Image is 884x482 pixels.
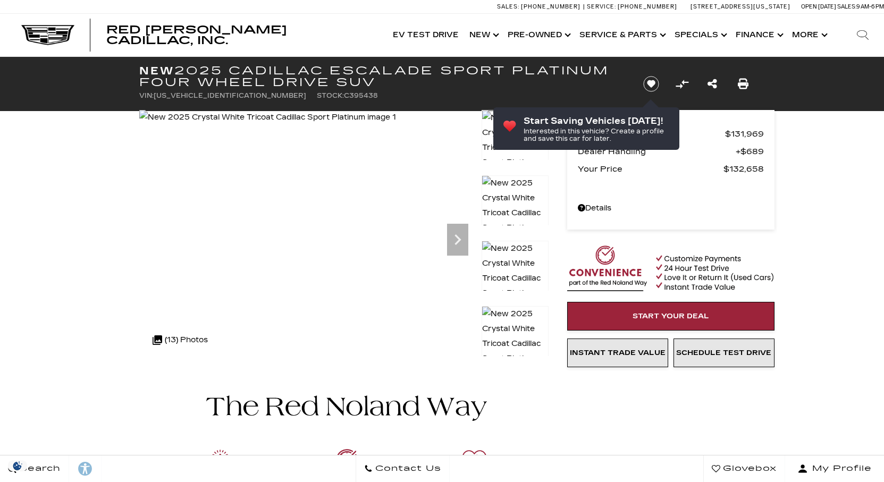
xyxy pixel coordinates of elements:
a: Red [PERSON_NAME] Cadillac, Inc. [106,24,377,46]
span: Sales: [497,3,519,10]
button: More [787,14,831,56]
button: Compare vehicle [674,76,690,92]
img: Cadillac Dark Logo with Cadillac White Text [21,25,74,45]
button: Save vehicle [639,75,663,92]
a: Finance [730,14,787,56]
a: Print this New 2025 Cadillac Escalade Sport Platinum Four Wheel Drive SUV [738,77,748,91]
img: New 2025 Crystal White Tricoat Cadillac Sport Platinum image 1 [139,110,396,125]
a: Service: [PHONE_NUMBER] [583,4,680,10]
a: Share this New 2025 Cadillac Escalade Sport Platinum Four Wheel Drive SUV [708,77,717,91]
h1: 2025 Cadillac Escalade Sport Platinum Four Wheel Drive SUV [139,65,626,88]
div: (13) Photos [147,327,213,353]
a: [STREET_ADDRESS][US_STATE] [691,3,790,10]
span: [US_VEHICLE_IDENTIFICATION_NUMBER] [154,92,306,99]
span: Search [16,461,61,476]
img: New 2025 Crystal White Tricoat Cadillac Sport Platinum image 4 [482,306,549,382]
span: MSRP [578,126,725,141]
img: Opt-Out Icon [5,460,30,471]
a: Glovebox [703,455,785,482]
a: Dealer Handling $689 [578,144,764,159]
span: $689 [736,144,764,159]
span: Your Price [578,162,723,176]
div: Next [447,224,468,256]
span: Contact Us [373,461,441,476]
span: C395438 [344,92,378,99]
section: Click to Open Cookie Consent Modal [5,460,30,471]
span: VIN: [139,92,154,99]
strong: New [139,64,174,77]
a: MSRP $131,969 [578,126,764,141]
span: Service: [587,3,616,10]
a: New [464,14,502,56]
span: $131,969 [725,126,764,141]
span: Open [DATE] [801,3,836,10]
span: [PHONE_NUMBER] [521,3,580,10]
a: Service & Parts [574,14,669,56]
a: Contact Us [356,455,450,482]
img: New 2025 Crystal White Tricoat Cadillac Sport Platinum image 2 [482,175,549,251]
a: Sales: [PHONE_NUMBER] [497,4,583,10]
span: Red [PERSON_NAME] Cadillac, Inc. [106,23,287,47]
button: Open user profile menu [785,455,884,482]
span: Instant Trade Value [570,349,666,357]
span: Start Your Deal [633,312,709,320]
span: Sales: [837,3,856,10]
a: Specials [669,14,730,56]
span: $132,658 [723,162,764,176]
a: Your Price $132,658 [578,162,764,176]
a: Pre-Owned [502,14,574,56]
span: Glovebox [720,461,777,476]
span: [PHONE_NUMBER] [618,3,677,10]
a: Schedule Test Drive [673,339,774,367]
span: My Profile [808,461,872,476]
span: Dealer Handling [578,144,736,159]
a: Instant Trade Value [567,339,668,367]
a: EV Test Drive [388,14,464,56]
img: New 2025 Crystal White Tricoat Cadillac Sport Platinum image 3 [482,241,549,316]
span: Schedule Test Drive [676,349,771,357]
a: Details [578,201,764,216]
span: Stock: [317,92,344,99]
img: New 2025 Crystal White Tricoat Cadillac Sport Platinum image 1 [482,110,549,185]
a: Start Your Deal [567,302,774,331]
span: 9 AM-6 PM [856,3,884,10]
